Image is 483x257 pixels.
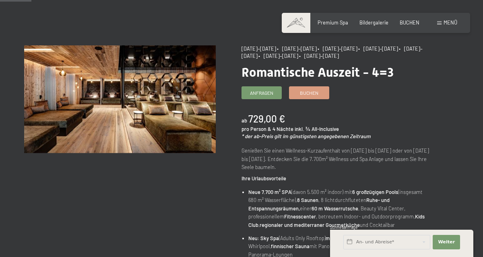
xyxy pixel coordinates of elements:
span: ab [242,117,247,124]
span: 4 Nächte [272,126,293,132]
a: BUCHEN [400,19,419,26]
a: Buchen [289,87,329,99]
a: Anfragen [242,87,281,99]
strong: 6 großzügigen Pools [352,189,398,195]
strong: Ihre Urlaubsvorteile [242,175,286,182]
strong: regionaler und mediterraner Gourmetküche [260,222,360,228]
span: • [DATE]–[DATE] [318,45,357,52]
strong: mit 23 m Infinity Sky Pool [326,235,384,241]
strong: 60 m Wasserrutsche [312,205,358,212]
span: inkl. ¾ All-Inclusive [295,126,339,132]
span: Anfragen [250,90,273,96]
span: • [DATE]–[DATE] [358,45,398,52]
strong: Fitnesscenter [284,213,316,220]
span: pro Person & [242,126,271,132]
button: Weiter [433,235,460,249]
p: Genießen Sie einen Wellness-Kurzaufenthalt von [DATE] bis [DATE] oder von [DATE] bis [DATE]. Entd... [242,147,433,171]
span: • [DATE]–[DATE] [299,53,339,59]
strong: 8 Saunen [297,197,318,203]
span: • [DATE]–[DATE] [258,53,298,59]
strong: Kids Club [248,213,425,228]
span: Weiter [438,239,455,245]
em: * der ab-Preis gilt im günstigsten angegebenen Zeitraum [242,133,371,139]
a: Bildergalerie [359,19,388,26]
strong: Neu: Sky Spa [248,235,279,241]
strong: finnischer Sauna [271,243,310,249]
a: Premium Spa [318,19,348,26]
b: 729,00 € [248,113,285,124]
span: • [DATE]–[DATE] [242,45,423,59]
li: (davon 5.500 m² indoor) mit (insgesamt 680 m² Wasserfläche), , 8 lichtdurchfluteten einer , Beaut... [248,188,433,229]
span: • [DATE]–[DATE] [277,45,317,52]
span: Menü [444,19,457,26]
strong: Neue 7.700 m² SPA [248,189,291,195]
img: Romantische Auszeit - 4=3 [24,45,216,153]
span: Romantische Auszeit - 4=3 [242,65,394,80]
span: [DATE]–[DATE] [242,45,276,52]
strong: Ruhe- und Entspannungsräumen, [248,197,390,211]
span: Schnellanfrage [330,225,358,230]
span: Buchen [300,90,318,96]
